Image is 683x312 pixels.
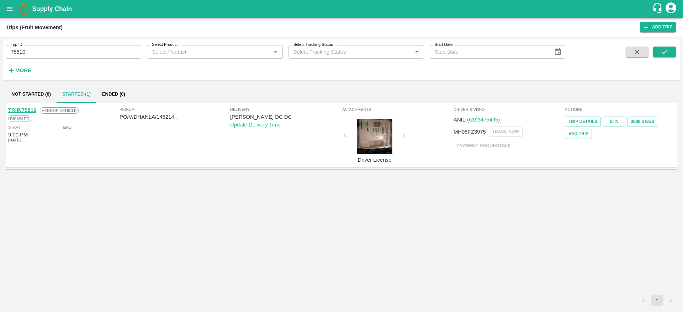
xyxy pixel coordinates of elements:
p: PO/V/DHANLA/145214, , [120,113,230,121]
span: End [63,124,72,130]
div: Trips (Fruit Movement) [6,23,63,32]
label: Start Date [435,42,452,48]
span: Driver & VHNo [454,106,563,113]
button: More [6,64,33,76]
button: Open [271,47,280,57]
input: Select Tracking Status [291,47,401,57]
button: Open [412,47,422,57]
div: -- [63,131,67,139]
button: 3988.6 Kgs [627,117,658,127]
label: Trip ID [11,42,22,48]
button: Ended (0) [96,86,131,103]
button: Choose date [551,45,565,59]
button: page 1 [651,295,663,306]
label: Select Product [152,42,178,48]
a: TRIP/75810 [8,107,36,113]
a: STN [603,117,625,127]
input: Enter Trip ID [6,45,141,59]
span: Disabled [8,115,31,122]
strong: More [15,68,31,73]
b: Supply Chain [32,5,72,12]
div: 9:00 PM [8,131,28,139]
p: [PERSON_NAME] DC DC [230,113,341,121]
p: Driver License [348,156,401,164]
button: Tracking Url [565,129,592,139]
a: Add Trip [640,22,676,32]
span: Pickup [120,106,230,113]
div: customer-support [652,2,665,15]
img: logo [18,2,32,16]
nav: pagination navigation [637,295,677,306]
span: Attachments [342,106,452,113]
button: Started (1) [57,86,96,103]
p: MH05FZ3975 [454,128,486,136]
button: Not Started (0) [6,86,57,103]
span: Delivery [230,106,341,113]
button: open drawer [1,1,18,17]
div: account of current user [665,1,677,16]
a: Update Delivery Time [230,122,281,128]
span: Vendor Vehicle [40,107,78,114]
span: [DATE] [8,137,21,143]
a: Trip Details [565,117,601,127]
input: Select Product [149,47,269,57]
input: Start Date [430,45,548,59]
a: (6393475495) [467,117,500,123]
span: Actions [565,106,675,113]
label: Select Tracking Status [293,42,333,48]
span: ANIL [454,117,465,123]
span: Start [8,124,21,130]
a: Supply Chain [32,4,652,14]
